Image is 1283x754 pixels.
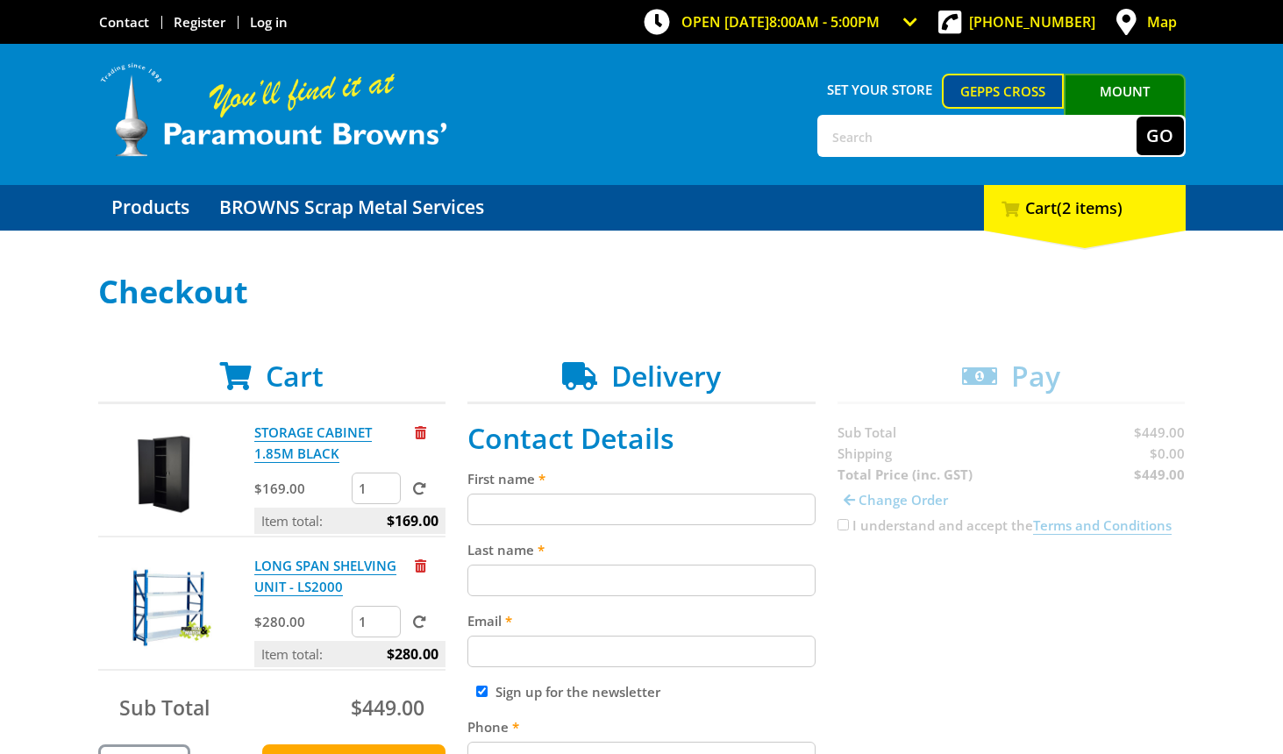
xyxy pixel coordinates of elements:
[467,468,816,489] label: First name
[984,185,1186,231] div: Cart
[819,117,1137,155] input: Search
[495,683,660,701] label: Sign up for the newsletter
[254,641,445,667] p: Item total:
[415,423,426,441] a: Remove from cart
[119,694,210,722] span: Sub Total
[254,611,348,632] p: $280.00
[1064,74,1186,140] a: Mount [PERSON_NAME]
[98,61,449,159] img: Paramount Browns'
[1137,117,1184,155] button: Go
[387,508,438,534] span: $169.00
[115,555,220,660] img: LONG SPAN SHELVING UNIT - LS2000
[387,641,438,667] span: $280.00
[942,74,1064,109] a: Gepps Cross
[467,636,816,667] input: Please enter your email address.
[467,716,816,737] label: Phone
[467,565,816,596] input: Please enter your last name.
[817,74,943,105] span: Set your store
[254,423,372,463] a: STORAGE CABINET 1.85M BLACK
[98,274,1186,309] h1: Checkout
[250,13,288,31] a: Log in
[254,478,348,499] p: $169.00
[1057,197,1123,218] span: (2 items)
[254,508,445,534] p: Item total:
[467,539,816,560] label: Last name
[206,185,497,231] a: Go to the BROWNS Scrap Metal Services page
[611,357,721,395] span: Delivery
[99,13,149,31] a: Go to the Contact page
[681,12,880,32] span: OPEN [DATE]
[174,13,225,31] a: Go to the registration page
[467,422,816,455] h2: Contact Details
[769,12,880,32] span: 8:00am - 5:00pm
[254,557,396,596] a: LONG SPAN SHELVING UNIT - LS2000
[415,557,426,574] a: Remove from cart
[115,422,220,527] img: STORAGE CABINET 1.85M BLACK
[467,610,816,631] label: Email
[351,694,424,722] span: $449.00
[98,185,203,231] a: Go to the Products page
[266,357,324,395] span: Cart
[467,494,816,525] input: Please enter your first name.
